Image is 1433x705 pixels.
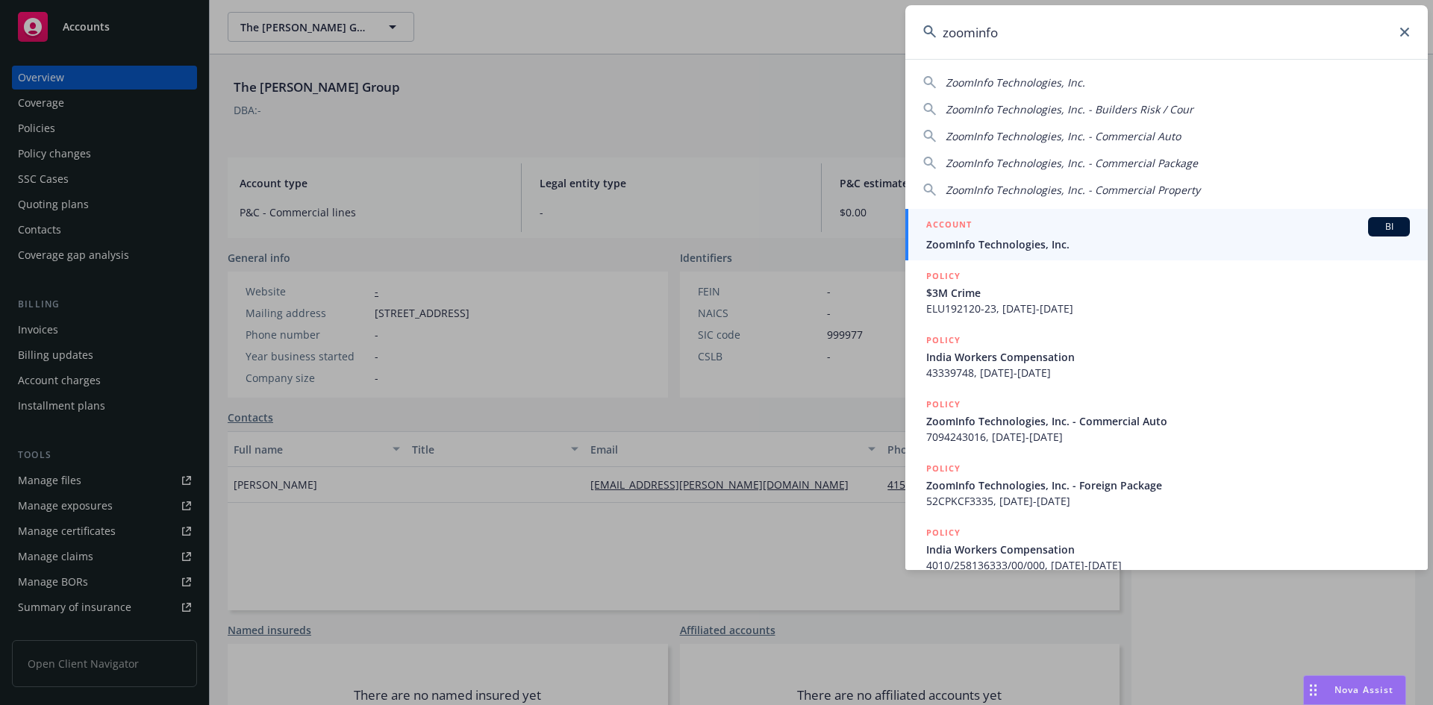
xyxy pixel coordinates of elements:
span: ZoomInfo Technologies, Inc. - Commercial Auto [946,129,1181,143]
a: POLICYIndia Workers Compensation4010/258136333/00/000, [DATE]-[DATE] [905,517,1428,581]
span: India Workers Compensation [926,349,1410,365]
span: ZoomInfo Technologies, Inc. - Builders Risk / Cour [946,102,1193,116]
a: POLICYIndia Workers Compensation43339748, [DATE]-[DATE] [905,325,1428,389]
h5: POLICY [926,269,961,283]
input: Search... [905,5,1428,59]
span: India Workers Compensation [926,542,1410,557]
span: 43339748, [DATE]-[DATE] [926,365,1410,380]
span: 4010/258136333/00/000, [DATE]-[DATE] [926,557,1410,573]
h5: POLICY [926,397,961,412]
h5: POLICY [926,333,961,348]
span: 7094243016, [DATE]-[DATE] [926,429,1410,445]
span: Nova Assist [1334,683,1393,696]
span: ZoomInfo Technologies, Inc. - Foreign Package [926,477,1410,493]
span: ZoomInfo Technologies, Inc. [946,75,1085,90]
h5: POLICY [926,461,961,476]
span: ZoomInfo Technologies, Inc. - Commercial Auto [926,413,1410,429]
div: Drag to move [1304,676,1323,704]
a: POLICY$3M CrimeELU192120-23, [DATE]-[DATE] [905,260,1428,325]
button: Nova Assist [1303,675,1406,705]
h5: ACCOUNT [926,217,972,235]
span: ZoomInfo Technologies, Inc. [926,236,1410,252]
span: ZoomInfo Technologies, Inc. - Commercial Package [946,156,1198,170]
span: ZoomInfo Technologies, Inc. - Commercial Property [946,183,1200,197]
span: BI [1374,220,1404,234]
h5: POLICY [926,525,961,540]
a: POLICYZoomInfo Technologies, Inc. - Commercial Auto7094243016, [DATE]-[DATE] [905,389,1428,453]
a: POLICYZoomInfo Technologies, Inc. - Foreign Package52CPKCF3335, [DATE]-[DATE] [905,453,1428,517]
span: 52CPKCF3335, [DATE]-[DATE] [926,493,1410,509]
span: $3M Crime [926,285,1410,301]
span: ELU192120-23, [DATE]-[DATE] [926,301,1410,316]
a: ACCOUNTBIZoomInfo Technologies, Inc. [905,209,1428,260]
